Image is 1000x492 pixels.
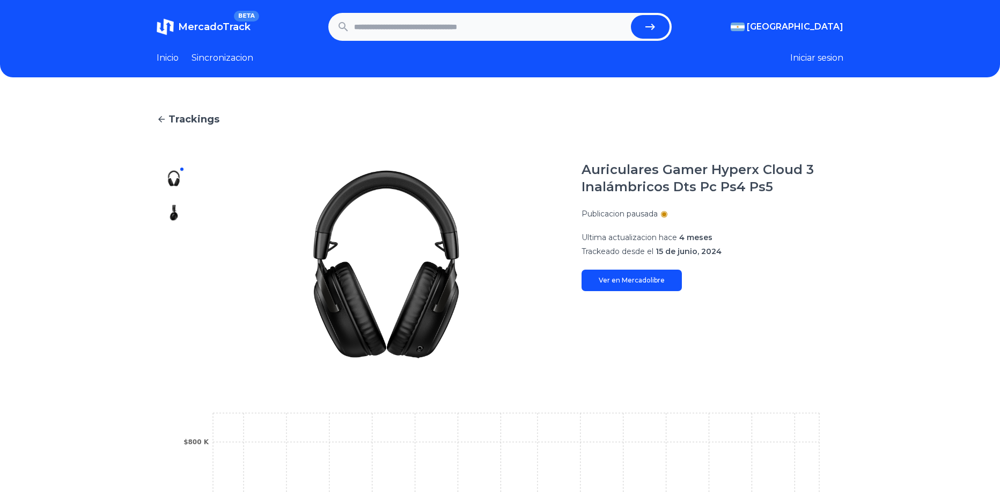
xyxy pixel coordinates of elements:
[165,204,182,221] img: Auriculares Gamer Hyperx Cloud 3 Inalámbricos Dts Pc Ps4 Ps5
[582,208,658,219] p: Publicacion pausada
[234,11,259,21] span: BETA
[582,270,682,291] a: Ver en Mercadolibre
[165,342,182,359] img: Auriculares Gamer Hyperx Cloud 3 Inalámbricos Dts Pc Ps4 Ps5
[165,170,182,187] img: Auriculares Gamer Hyperx Cloud 3 Inalámbricos Dts Pc Ps4 Ps5
[165,273,182,290] img: Auriculares Gamer Hyperx Cloud 3 Inalámbricos Dts Pc Ps4 Ps5
[157,18,251,35] a: MercadoTrackBETA
[656,247,722,256] span: 15 de junio, 2024
[582,161,843,196] h1: Auriculares Gamer Hyperx Cloud 3 Inalámbricos Dts Pc Ps4 Ps5
[157,52,179,64] a: Inicio
[157,18,174,35] img: MercadoTrack
[747,20,843,33] span: [GEOGRAPHIC_DATA]
[192,52,253,64] a: Sincronizacion
[790,52,843,64] button: Iniciar sesion
[582,233,677,242] span: Ultima actualizacion hace
[183,438,209,446] tspan: $800 K
[582,247,653,256] span: Trackeado desde el
[731,23,745,31] img: Argentina
[178,21,251,33] span: MercadoTrack
[157,112,843,127] a: Trackings
[212,161,560,367] img: Auriculares Gamer Hyperx Cloud 3 Inalámbricos Dts Pc Ps4 Ps5
[165,307,182,324] img: Auriculares Gamer Hyperx Cloud 3 Inalámbricos Dts Pc Ps4 Ps5
[168,112,219,127] span: Trackings
[731,20,843,33] button: [GEOGRAPHIC_DATA]
[165,238,182,256] img: Auriculares Gamer Hyperx Cloud 3 Inalámbricos Dts Pc Ps4 Ps5
[679,233,712,242] span: 4 meses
